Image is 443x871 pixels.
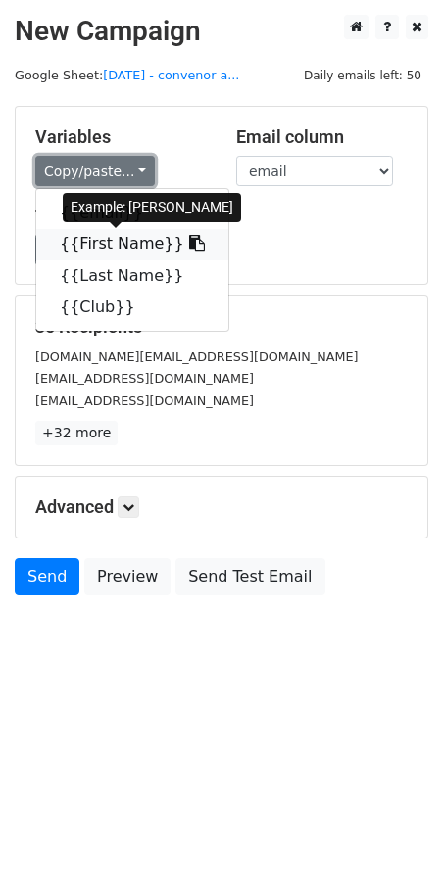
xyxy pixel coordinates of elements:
a: {{First Name}} [36,229,228,260]
a: Send [15,558,79,595]
small: [EMAIL_ADDRESS][DOMAIN_NAME] [35,393,254,408]
a: Daily emails left: 50 [297,68,428,82]
iframe: Chat Widget [345,777,443,871]
a: +32 more [35,421,118,445]
h2: New Campaign [15,15,428,48]
a: [DATE] - convenor a... [103,68,239,82]
a: {{Last Name}} [36,260,228,291]
small: Google Sheet: [15,68,239,82]
a: Preview [84,558,171,595]
a: {{Club}} [36,291,228,323]
div: Example: [PERSON_NAME] [63,193,241,222]
a: Send Test Email [175,558,324,595]
small: [DOMAIN_NAME][EMAIL_ADDRESS][DOMAIN_NAME] [35,349,358,364]
h5: Email column [236,127,408,148]
a: {{email}} [36,197,228,229]
a: Copy/paste... [35,156,155,186]
h5: Variables [35,127,207,148]
h5: Advanced [35,496,408,518]
span: Daily emails left: 50 [297,65,428,86]
small: [EMAIL_ADDRESS][DOMAIN_NAME] [35,371,254,385]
